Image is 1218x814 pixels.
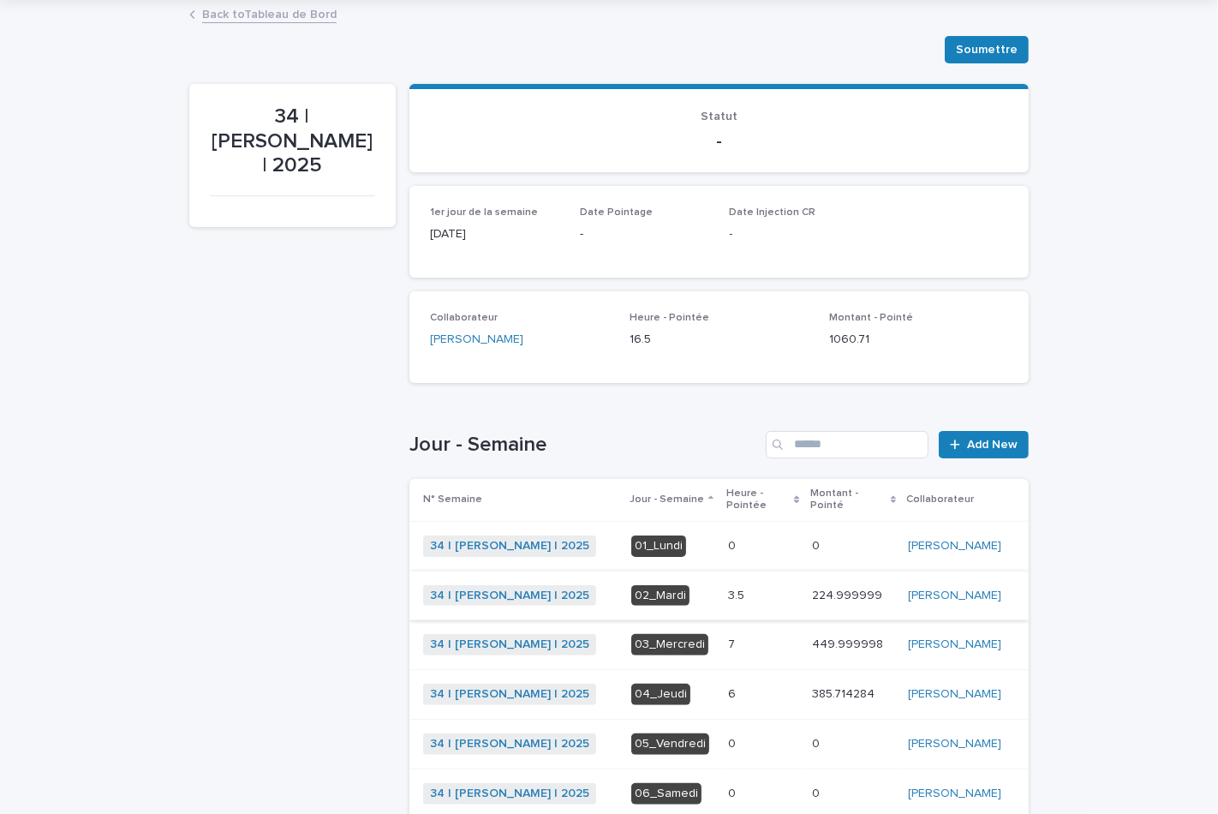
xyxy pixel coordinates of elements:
[906,490,974,509] p: Collaborateur
[701,111,737,123] span: Statut
[908,539,1001,554] a: [PERSON_NAME]
[430,787,589,801] a: 34 | [PERSON_NAME] | 2025
[730,225,859,243] p: -
[631,536,686,557] div: 01_Lundi
[812,783,823,801] p: 0
[631,733,709,755] div: 05_Vendredi
[945,36,1029,63] button: Soumettre
[956,41,1018,58] span: Soumettre
[409,571,1029,620] tr: 34 | [PERSON_NAME] | 2025 02_Mardi3.53.5 224.999999224.999999 [PERSON_NAME]
[430,589,589,603] a: 34 | [PERSON_NAME] | 2025
[430,687,589,702] a: 34 | [PERSON_NAME] | 2025
[430,313,498,323] span: Collaborateur
[430,331,523,349] a: [PERSON_NAME]
[728,733,739,751] p: 0
[430,131,1008,152] p: -
[430,539,589,554] a: 34 | [PERSON_NAME] | 2025
[409,670,1029,720] tr: 34 | [PERSON_NAME] | 2025 04_Jeudi66 385.714284385.714284 [PERSON_NAME]
[631,783,702,805] div: 06_Samedi
[939,431,1029,458] a: Add New
[908,589,1001,603] a: [PERSON_NAME]
[210,105,375,178] p: 34 | [PERSON_NAME] | 2025
[728,585,748,603] p: 3.5
[908,637,1001,652] a: [PERSON_NAME]
[908,687,1001,702] a: [PERSON_NAME]
[908,787,1001,801] a: [PERSON_NAME]
[631,684,690,705] div: 04_Jeudi
[580,225,709,243] p: -
[812,684,878,702] p: 385.714284
[908,737,1001,751] a: [PERSON_NAME]
[812,536,823,554] p: 0
[728,634,738,652] p: 7
[409,620,1029,670] tr: 34 | [PERSON_NAME] | 2025 03_Mercredi77 449.999998449.999998 [PERSON_NAME]
[728,684,739,702] p: 6
[630,490,704,509] p: Jour - Semaine
[810,484,887,516] p: Montant - Pointé
[202,3,337,23] a: Back toTableau de Bord
[726,484,790,516] p: Heure - Pointée
[430,637,589,652] a: 34 | [PERSON_NAME] | 2025
[409,433,759,458] h1: Jour - Semaine
[728,536,739,554] p: 0
[630,313,709,323] span: Heure - Pointée
[812,634,887,652] p: 449.999998
[812,585,886,603] p: 224.999999
[630,331,809,349] p: 16.5
[829,313,913,323] span: Montant - Pointé
[430,207,538,218] span: 1er jour de la semaine
[430,225,559,243] p: [DATE]
[730,207,816,218] span: Date Injection CR
[423,490,482,509] p: N° Semaine
[430,737,589,751] a: 34 | [PERSON_NAME] | 2025
[580,207,653,218] span: Date Pointage
[728,783,739,801] p: 0
[409,521,1029,571] tr: 34 | [PERSON_NAME] | 2025 01_Lundi00 00 [PERSON_NAME]
[766,431,928,458] input: Search
[409,719,1029,769] tr: 34 | [PERSON_NAME] | 2025 05_Vendredi00 00 [PERSON_NAME]
[967,439,1018,451] span: Add New
[829,331,1008,349] p: 1060.71
[812,733,823,751] p: 0
[631,634,708,655] div: 03_Mercredi
[631,585,690,607] div: 02_Mardi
